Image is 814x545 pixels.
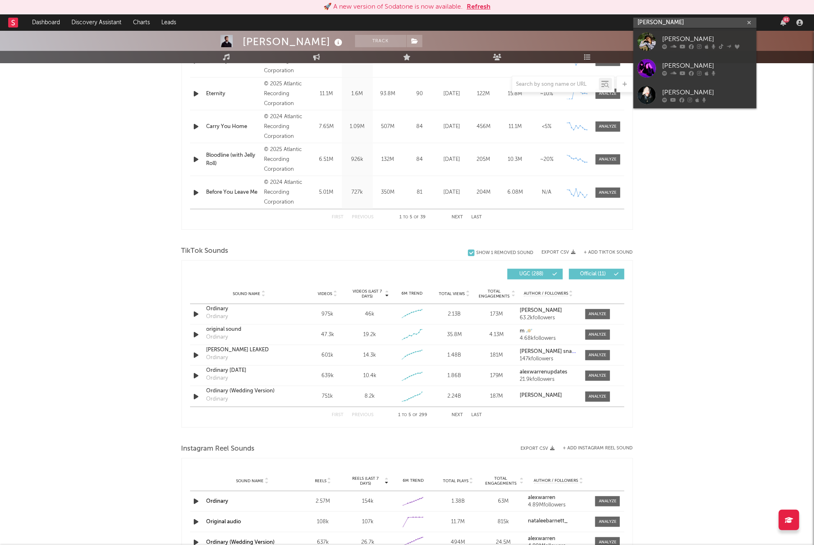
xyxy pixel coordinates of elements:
div: 639k [309,372,347,380]
div: [DATE] [438,123,466,131]
span: Total Plays [443,479,468,483]
div: 8.2k [365,392,375,401]
div: 2.24B [435,392,473,401]
strong: [PERSON_NAME] snaps [520,349,578,354]
div: 4.68k followers [520,336,577,341]
a: [PERSON_NAME] snaps [520,349,577,355]
a: Ordinary (Wedding Version) [206,540,275,545]
button: + Add Instagram Reel Sound [563,446,633,451]
div: 132M [375,156,401,164]
div: Show 1 Removed Sound [477,250,534,256]
button: + Add TikTok Sound [584,250,633,255]
div: 1.6M [344,90,371,98]
button: Next [452,215,463,220]
a: Ordinary [DATE] [206,366,292,375]
div: 81 [783,16,790,23]
div: 1.86B [435,372,473,380]
div: 6.08M [502,188,529,197]
div: 205M [470,156,498,164]
a: Dashboard [26,14,66,31]
div: 90 [406,90,434,98]
div: 4.13M [477,331,516,339]
span: Total Views [439,291,465,296]
div: Ordinary [206,313,228,321]
a: Bloodline (with Jelly Roll) [206,151,260,167]
span: to [404,215,408,219]
div: [PERSON_NAME] [662,87,752,97]
div: 108k [303,518,344,526]
div: 926k [344,156,371,164]
div: 204M [470,188,498,197]
div: [PERSON_NAME] [662,61,752,71]
div: 1.09M [344,123,371,131]
div: © 2024 Atlantic Recording Corporation [264,178,309,207]
div: 727k [344,188,371,197]
div: [PERSON_NAME] [243,35,345,48]
div: 11.7M [438,518,479,526]
div: 6.51M [313,156,340,164]
div: 350M [375,188,401,197]
div: Ordinary [206,395,228,403]
strong: [PERSON_NAME] [520,393,562,398]
span: Total Engagements [483,476,519,486]
a: [PERSON_NAME] [633,82,757,108]
div: N/A [533,188,561,197]
button: 81 [780,19,786,26]
div: 6M Trend [393,291,431,297]
span: Author / Followers [534,478,578,483]
div: 19.2k [363,331,376,339]
span: Sound Name [233,291,261,296]
button: Previous [352,413,374,417]
button: Official(11) [569,269,624,279]
span: Official ( 11 ) [574,272,612,277]
div: + Add Instagram Reel Sound [555,446,633,451]
div: 46k [365,310,374,318]
div: Ordinary [206,374,228,382]
strong: alexwarrenupdates [520,369,567,375]
div: 107k [348,518,389,526]
input: Search by song name or URL [512,81,599,88]
a: Before You Leave Me [206,188,260,197]
a: Original audio [206,519,241,524]
span: Sound Name [236,479,264,483]
strong: [PERSON_NAME] [520,308,562,313]
a: Ordinary [206,499,229,504]
span: Reels (last 7 days) [348,476,384,486]
a: m 🪐 [520,328,577,334]
a: Carry You Home [206,123,260,131]
div: 975k [309,310,347,318]
button: UGC(288) [507,269,563,279]
div: 173M [477,310,516,318]
div: 122M [470,90,498,98]
div: 5.01M [313,188,340,197]
a: original sound [206,325,292,334]
div: Ordinary [206,354,228,362]
div: 2.13B [435,310,473,318]
div: 63M [483,497,524,506]
a: Discovery Assistant [66,14,127,31]
a: [PERSON_NAME] [633,55,757,82]
div: 1.38B [438,497,479,506]
a: Ordinary [206,305,292,313]
a: alexwarren [528,536,589,542]
button: Export CSV [542,250,576,255]
span: Videos [318,291,332,296]
div: 84 [406,123,434,131]
button: First [332,413,344,417]
div: [DATE] [438,156,466,164]
div: 601k [309,351,347,360]
div: 507M [375,123,401,131]
div: 63.2k followers [520,315,577,321]
div: 10.3M [502,156,529,164]
button: + Add TikTok Sound [576,250,633,255]
div: Ordinary (Wedding Version) [206,387,292,395]
button: Track [355,35,406,47]
button: Last [472,413,482,417]
div: 7.65M [313,123,340,131]
span: TikTok Sounds [181,246,229,256]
